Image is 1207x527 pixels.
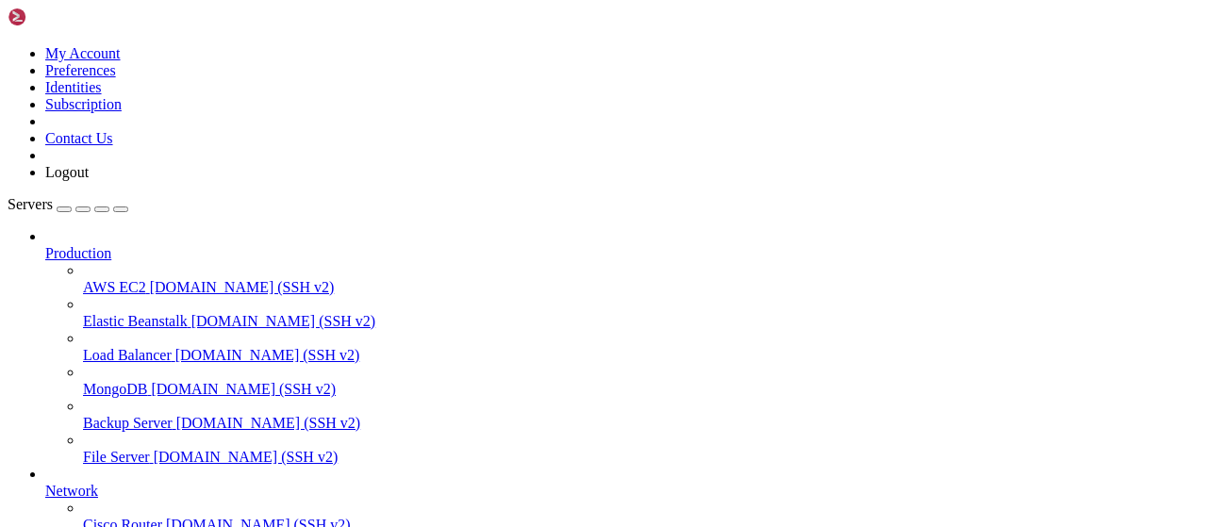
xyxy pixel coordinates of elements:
[45,483,1199,500] a: Network
[83,432,1199,466] li: File Server [DOMAIN_NAME] (SSH v2)
[83,415,173,431] span: Backup Server
[45,245,1199,262] a: Production
[83,330,1199,364] li: Load Balancer [DOMAIN_NAME] (SSH v2)
[45,228,1199,466] li: Production
[8,8,116,26] img: Shellngn
[83,347,172,363] span: Load Balancer
[8,196,128,212] a: Servers
[45,483,98,499] span: Network
[45,45,121,61] a: My Account
[83,279,1199,296] a: AWS EC2 [DOMAIN_NAME] (SSH v2)
[176,415,361,431] span: [DOMAIN_NAME] (SSH v2)
[83,279,146,295] span: AWS EC2
[83,415,1199,432] a: Backup Server [DOMAIN_NAME] (SSH v2)
[45,79,102,95] a: Identities
[8,196,53,212] span: Servers
[154,449,339,465] span: [DOMAIN_NAME] (SSH v2)
[83,262,1199,296] li: AWS EC2 [DOMAIN_NAME] (SSH v2)
[175,347,360,363] span: [DOMAIN_NAME] (SSH v2)
[83,449,150,465] span: File Server
[83,364,1199,398] li: MongoDB [DOMAIN_NAME] (SSH v2)
[45,62,116,78] a: Preferences
[83,449,1199,466] a: File Server [DOMAIN_NAME] (SSH v2)
[45,130,113,146] a: Contact Us
[150,279,335,295] span: [DOMAIN_NAME] (SSH v2)
[45,164,89,180] a: Logout
[45,96,122,112] a: Subscription
[45,245,111,261] span: Production
[83,347,1199,364] a: Load Balancer [DOMAIN_NAME] (SSH v2)
[83,313,188,329] span: Elastic Beanstalk
[83,381,1199,398] a: MongoDB [DOMAIN_NAME] (SSH v2)
[191,313,376,329] span: [DOMAIN_NAME] (SSH v2)
[151,381,336,397] span: [DOMAIN_NAME] (SSH v2)
[83,381,147,397] span: MongoDB
[83,313,1199,330] a: Elastic Beanstalk [DOMAIN_NAME] (SSH v2)
[83,398,1199,432] li: Backup Server [DOMAIN_NAME] (SSH v2)
[83,296,1199,330] li: Elastic Beanstalk [DOMAIN_NAME] (SSH v2)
